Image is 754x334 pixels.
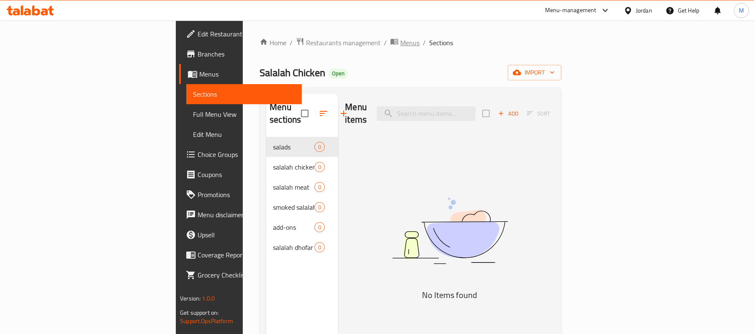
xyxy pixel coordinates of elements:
[315,203,324,211] span: 0
[260,37,561,48] nav: breadcrumb
[315,143,324,151] span: 0
[198,210,295,220] span: Menu disclaimer
[179,265,302,285] a: Grocery Checklist
[198,149,295,159] span: Choice Groups
[273,202,314,212] span: smoked salalah chicken
[186,84,302,104] a: Sections
[179,24,302,44] a: Edit Restaurant
[315,183,324,191] span: 0
[334,103,354,123] button: Add section
[193,109,295,119] span: Full Menu View
[495,107,522,120] button: Add
[193,129,295,139] span: Edit Menu
[198,29,295,39] span: Edit Restaurant
[273,162,314,172] span: salalah chicken
[180,316,233,326] a: Support.OpsPlatform
[198,270,295,280] span: Grocery Checklist
[202,293,215,304] span: 1.0.0
[266,157,338,177] div: salalah chicken0
[180,307,219,318] span: Get support on:
[545,5,597,15] div: Menu-management
[179,44,302,64] a: Branches
[390,37,419,48] a: Menus
[266,237,338,257] div: salalah dhofar chicken0
[429,38,453,48] span: Sections
[314,142,325,152] div: items
[186,124,302,144] a: Edit Menu
[315,224,324,231] span: 0
[198,250,295,260] span: Coverage Report
[198,230,295,240] span: Upsell
[314,162,325,172] div: items
[180,293,201,304] span: Version:
[273,242,314,252] span: salalah dhofar chicken
[198,170,295,180] span: Coupons
[329,69,348,79] div: Open
[515,67,555,78] span: import
[497,109,520,118] span: Add
[636,6,652,15] div: Jordan
[423,38,426,48] li: /
[179,205,302,225] a: Menu disclaimer
[296,37,381,48] a: Restaurants management
[508,65,561,80] button: import
[377,106,476,121] input: search
[314,222,325,232] div: items
[179,185,302,205] a: Promotions
[384,38,387,48] li: /
[179,164,302,185] a: Coupons
[193,89,295,99] span: Sections
[266,197,338,217] div: smoked salalah chicken0
[739,6,744,15] span: M
[314,242,325,252] div: items
[315,244,324,252] span: 0
[306,38,381,48] span: Restaurants management
[179,245,302,265] a: Coverage Report
[179,144,302,164] a: Choice Groups
[179,64,302,84] a: Menus
[266,177,338,197] div: salalah meat0
[329,70,348,77] span: Open
[345,101,367,126] h2: Menu items
[273,222,314,232] span: add-ons
[273,182,314,192] span: salalah meat
[198,49,295,59] span: Branches
[266,134,338,261] nav: Menu sections
[273,142,314,152] span: salads
[345,175,555,286] img: dish.svg
[345,288,555,302] h5: No Items found
[199,69,295,79] span: Menus
[266,217,338,237] div: add-ons0
[522,107,556,120] span: Select section first
[315,163,324,171] span: 0
[266,137,338,157] div: salads0
[314,103,334,123] span: Sort sections
[186,104,302,124] a: Full Menu View
[400,38,419,48] span: Menus
[314,202,325,212] div: items
[179,225,302,245] a: Upsell
[198,190,295,200] span: Promotions
[495,107,522,120] span: Add item
[296,105,314,122] span: Select all sections
[314,182,325,192] div: items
